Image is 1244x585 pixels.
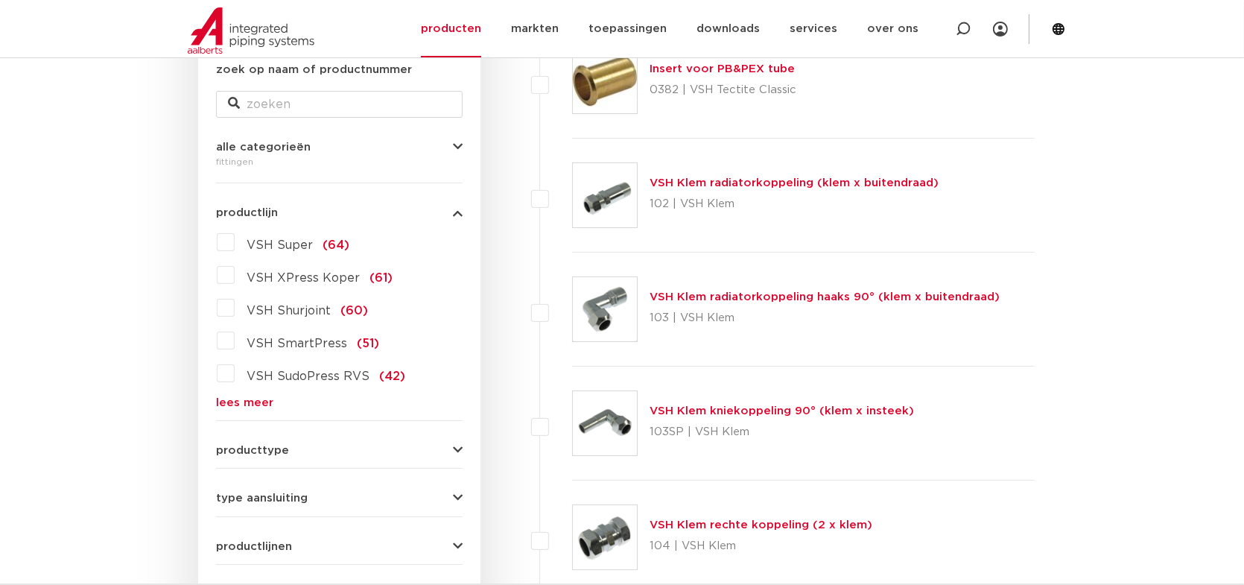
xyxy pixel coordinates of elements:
span: VSH Super [247,239,313,251]
img: Thumbnail for Insert voor PB&PEX tube [573,49,637,113]
span: VSH SmartPress [247,338,347,350]
p: 104 | VSH Klem [650,534,872,558]
span: productlijnen [216,541,292,552]
span: alle categorieën [216,142,311,153]
a: VSH Klem rechte koppeling (2 x klem) [650,519,872,531]
input: zoeken [216,91,463,118]
a: Insert voor PB&PEX tube [650,63,795,75]
button: producttype [216,445,463,456]
img: Thumbnail for VSH Klem rechte koppeling (2 x klem) [573,505,637,569]
a: VSH Klem radiatorkoppeling haaks 90° (klem x buitendraad) [650,291,1000,303]
span: VSH Shurjoint [247,305,331,317]
p: 102 | VSH Klem [650,192,939,216]
a: VSH Klem kniekoppeling 90° (klem x insteek) [650,405,914,417]
img: Thumbnail for VSH Klem radiatorkoppeling (klem x buitendraad) [573,163,637,227]
p: 103 | VSH Klem [650,306,1000,330]
span: (64) [323,239,349,251]
button: alle categorieën [216,142,463,153]
img: Thumbnail for VSH Klem kniekoppeling 90° (klem x insteek) [573,391,637,455]
label: zoek op naam of productnummer [216,61,412,79]
span: VSH XPress Koper [247,272,360,284]
button: productlijnen [216,541,463,552]
span: (60) [340,305,368,317]
a: VSH Klem radiatorkoppeling (klem x buitendraad) [650,177,939,189]
button: type aansluiting [216,493,463,504]
img: Thumbnail for VSH Klem radiatorkoppeling haaks 90° (klem x buitendraad) [573,277,637,341]
p: 0382 | VSH Tectite Classic [650,78,796,102]
p: 103SP | VSH Klem [650,420,914,444]
span: type aansluiting [216,493,308,504]
span: (61) [369,272,393,284]
div: fittingen [216,153,463,171]
span: VSH SudoPress RVS [247,370,369,382]
span: (51) [357,338,379,350]
button: productlijn [216,207,463,218]
span: productlijn [216,207,278,218]
span: producttype [216,445,289,456]
span: (42) [379,370,405,382]
a: lees meer [216,397,463,408]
